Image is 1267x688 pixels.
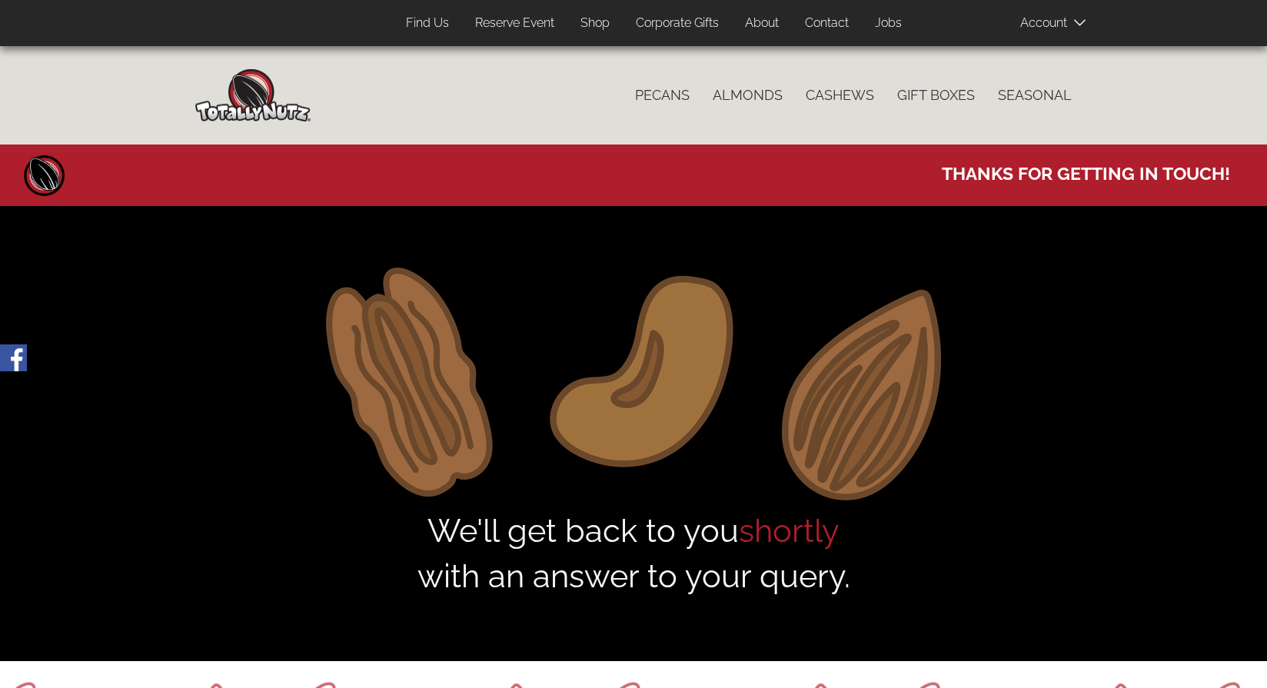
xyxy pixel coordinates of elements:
a: Jobs [863,8,913,38]
a: Find Us [394,8,461,38]
span: with an answer to your query. [123,553,1144,599]
span: Thanks for getting in touch! [942,156,1230,186]
a: Gift Boxes [886,79,986,111]
a: Contact [793,8,860,38]
a: Reserve Event [464,8,566,38]
span: We'll get back to you [123,508,1144,600]
a: Shop [569,8,621,38]
a: Cashews [794,79,886,111]
a: Seasonal [986,79,1083,111]
a: About [733,8,790,38]
a: Home [22,152,68,198]
span: shortly [739,512,840,550]
a: Almonds [701,79,794,111]
img: Home [195,69,311,121]
a: Corporate Gifts [624,8,730,38]
a: Pecans [624,79,701,111]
